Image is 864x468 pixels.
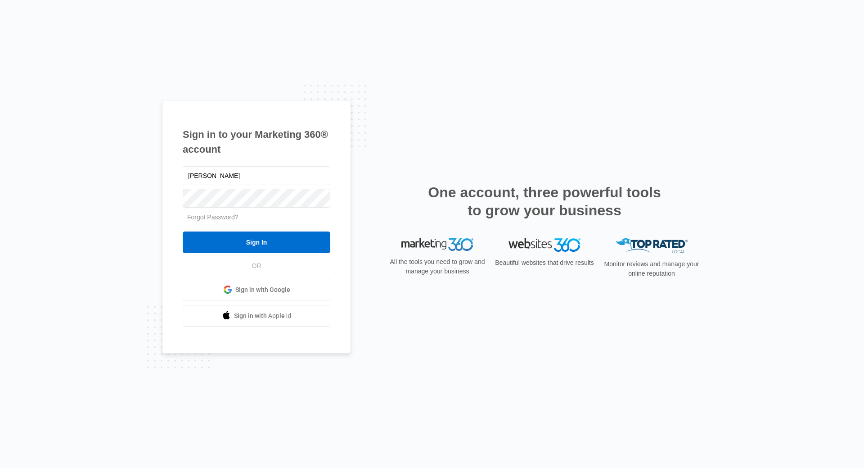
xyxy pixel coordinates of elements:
h1: Sign in to your Marketing 360® account [183,127,330,157]
a: Sign in with Apple Id [183,305,330,327]
input: Sign In [183,232,330,253]
span: Sign in with Google [235,285,290,295]
p: All the tools you need to grow and manage your business [387,257,488,276]
span: Sign in with Apple Id [234,311,292,321]
span: OR [246,261,268,271]
p: Beautiful websites that drive results [494,258,595,268]
input: Email [183,166,330,185]
p: Monitor reviews and manage your online reputation [601,259,702,278]
h2: One account, three powerful tools to grow your business [425,183,664,219]
img: Top Rated Local [616,238,688,253]
img: Websites 360 [508,238,580,251]
a: Sign in with Google [183,279,330,300]
a: Forgot Password? [187,214,238,221]
img: Marketing 360 [401,238,473,251]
